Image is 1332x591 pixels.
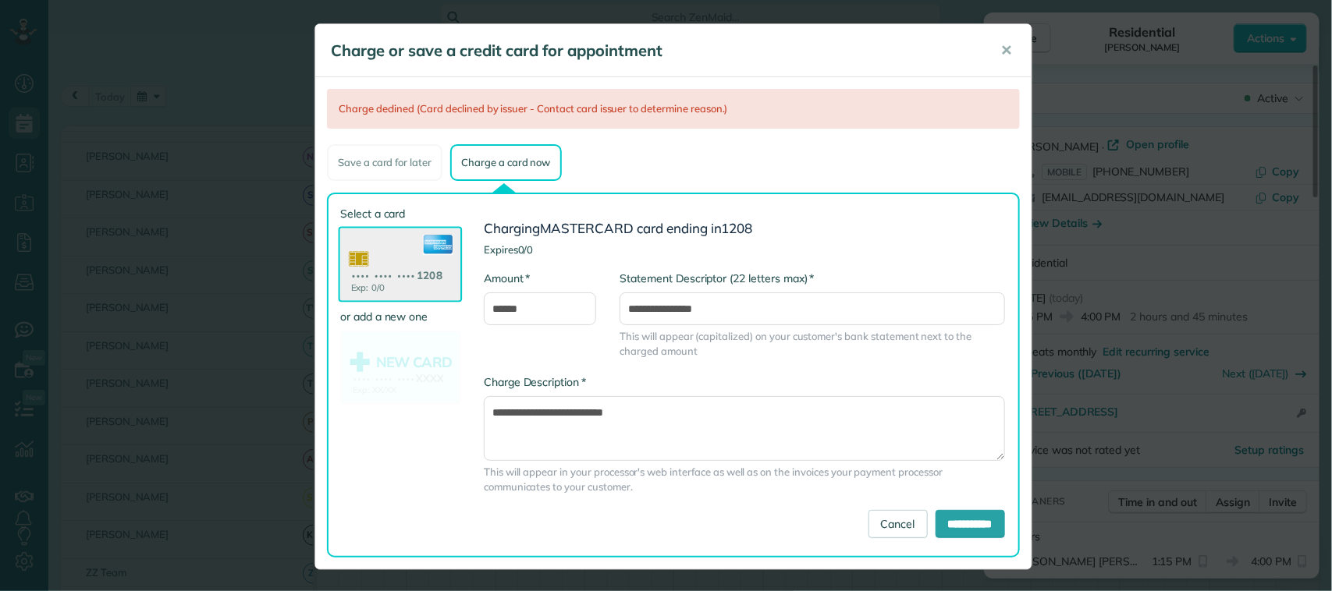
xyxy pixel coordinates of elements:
h5: Charge or save a credit card for appointment [331,40,979,62]
label: Select a card [340,206,460,221]
h3: Charging card ending in [484,221,1005,236]
div: Charge a card now [450,144,561,181]
span: ✕ [1000,41,1012,59]
span: This will appear in your processor's web interface as well as on the invoices your payment proces... [484,465,1005,494]
span: 1208 [722,220,753,236]
a: Cancel [868,510,928,538]
label: Charge Description [484,374,586,390]
label: Amount [484,271,530,286]
span: This will appear (capitalized) on your customer's bank statement next to the charged amount [620,329,1004,359]
div: Charge declined (Card declined by issuer - Contact card issuer to determine reason.) [327,89,1020,129]
div: Save a card for later [327,144,442,181]
span: MASTERCARD [540,220,634,236]
label: or add a new one [340,309,460,324]
h4: Expires [484,244,1005,255]
span: 0/0 [518,243,534,256]
label: Statement Descriptor (22 letters max) [620,271,814,286]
